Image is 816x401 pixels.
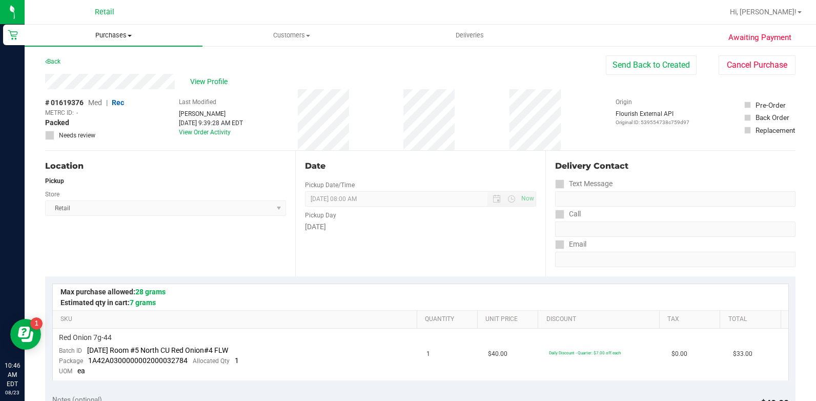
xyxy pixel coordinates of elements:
span: Allocated Qty [193,357,230,365]
span: UOM [59,368,72,375]
iframe: Resource center unread badge [30,317,43,330]
a: Discount [546,315,656,324]
span: Customers [203,31,380,40]
span: Estimated qty in cart: [60,298,156,307]
label: Pickup Date/Time [305,181,355,190]
span: # 01619376 [45,97,84,108]
span: - [76,108,78,117]
a: Total [728,315,777,324]
span: 1A42A0300000002000032784 [88,356,188,365]
span: Deliveries [442,31,498,40]
span: ea [77,367,85,375]
p: Original ID: 539554738c759d97 [616,118,689,126]
p: 10:46 AM EDT [5,361,20,389]
div: Replacement [756,125,795,135]
label: Pickup Day [305,211,336,220]
div: Back Order [756,112,789,123]
span: 7 grams [130,298,156,307]
label: Store [45,190,59,199]
a: Purchases [25,25,202,46]
span: Hi, [PERSON_NAME]! [730,8,797,16]
div: [PERSON_NAME] [179,109,243,118]
a: SKU [60,315,413,324]
span: $33.00 [733,349,752,359]
span: | [106,98,108,107]
label: Origin [616,97,632,107]
a: Tax [667,315,716,324]
div: [DATE] 9:39:28 AM EDT [179,118,243,128]
span: 1 [426,349,430,359]
span: [DATE] Room #5 North CU Red Onion#4 FLW [87,346,228,354]
span: View Profile [190,76,231,87]
input: Format: (999) 999-9999 [555,191,795,207]
span: 1 [235,356,239,365]
label: Text Message [555,176,613,191]
span: Red Onion 7g-44 [59,333,112,343]
p: 08/23 [5,389,20,396]
input: Format: (999) 999-9999 [555,222,795,237]
span: $0.00 [671,349,687,359]
div: Flourish External API [616,109,689,126]
span: Retail [95,8,114,16]
span: Med [88,98,102,107]
button: Cancel Purchase [719,55,795,75]
span: Max purchase allowed: [60,288,166,296]
span: Packed [45,117,69,128]
a: Quantity [425,315,474,324]
a: View Order Activity [179,129,231,136]
div: [DATE] [305,222,536,232]
button: Send Back to Created [606,55,697,75]
div: Delivery Contact [555,160,795,172]
label: Last Modified [179,97,216,107]
a: Back [45,58,60,65]
label: Email [555,237,586,252]
div: Date [305,160,536,172]
iframe: Resource center [10,319,41,350]
label: Call [555,207,581,222]
span: Daily Discount - Quarter: $7.00 off each [549,350,621,355]
span: Batch ID [59,347,82,354]
inline-svg: Retail [8,30,18,40]
strong: Pickup [45,177,64,185]
span: 28 grams [135,288,166,296]
span: Needs review [59,131,95,140]
span: Package [59,357,83,365]
div: Location [45,160,286,172]
span: Awaiting Payment [728,32,791,44]
span: Rec [112,98,124,107]
span: METRC ID: [45,108,74,117]
span: $40.00 [488,349,507,359]
a: Deliveries [381,25,559,46]
a: Customers [202,25,380,46]
span: Purchases [25,31,202,40]
a: Unit Price [485,315,534,324]
div: Pre-Order [756,100,786,110]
